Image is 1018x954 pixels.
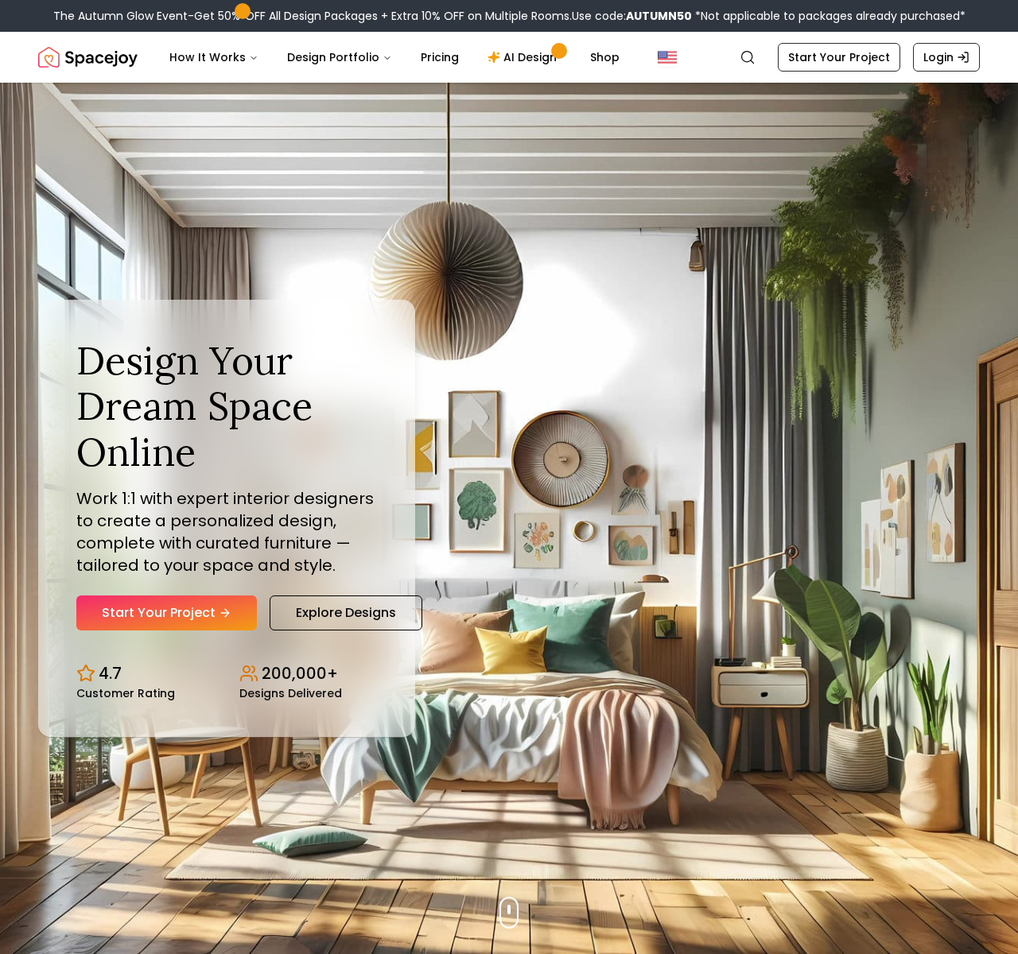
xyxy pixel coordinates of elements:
[262,662,338,684] p: 200,000+
[38,32,980,83] nav: Global
[778,43,900,72] a: Start Your Project
[913,43,980,72] a: Login
[53,8,966,24] div: The Autumn Glow Event-Get 50% OFF All Design Packages + Extra 10% OFF on Multiple Rooms.
[76,595,257,630] a: Start Your Project
[658,48,677,67] img: United States
[76,487,377,576] p: Work 1:1 with expert interior designers to create a personalized design, complete with curated fu...
[475,41,574,73] a: AI Design
[572,8,692,24] span: Use code:
[76,338,377,475] h1: Design Your Dream Space Online
[76,650,377,699] div: Design stats
[577,41,632,73] a: Shop
[76,688,175,699] small: Customer Rating
[270,595,422,630] a: Explore Designs
[274,41,405,73] button: Design Portfolio
[626,8,692,24] b: AUTUMN50
[38,41,138,73] a: Spacejoy
[38,41,138,73] img: Spacejoy Logo
[157,41,632,73] nav: Main
[239,688,342,699] small: Designs Delivered
[157,41,271,73] button: How It Works
[99,662,122,684] p: 4.7
[408,41,472,73] a: Pricing
[692,8,966,24] span: *Not applicable to packages already purchased*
